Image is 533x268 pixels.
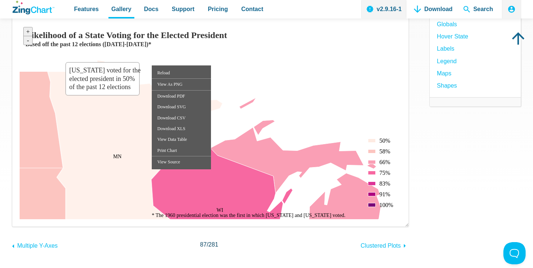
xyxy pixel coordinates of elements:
[437,44,454,54] a: Labels
[144,4,158,14] span: Docs
[437,56,456,66] a: Legend
[172,4,194,14] span: Support
[200,241,207,248] span: 87
[152,156,211,167] div: View Source
[152,123,211,134] div: Download XLS
[152,134,211,145] div: View Data Table
[111,4,131,14] span: Gallery
[152,91,211,101] div: Download PDF
[208,241,218,248] span: 281
[12,239,58,251] a: Multiple Y-Axes
[200,240,218,250] span: /
[437,68,451,78] a: Maps
[152,79,211,89] div: View As PNG
[361,239,409,251] a: Clustered Plots
[437,19,457,29] a: globals
[152,145,211,156] div: Print Chart
[17,242,57,249] span: Multiple Y-Axes
[13,1,54,14] a: ZingChart Logo. Click to return to the homepage
[437,81,457,91] a: Shapes
[152,67,211,78] div: Reload
[361,242,401,249] span: Clustered Plots
[503,242,526,264] iframe: Toggle Customer Support
[208,4,228,14] span: Pricing
[74,4,99,14] span: Features
[241,4,264,14] span: Contact
[12,5,409,227] div: ​
[152,101,211,112] div: Download SVG
[437,31,468,41] a: hover state
[152,112,211,123] div: Download CSV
